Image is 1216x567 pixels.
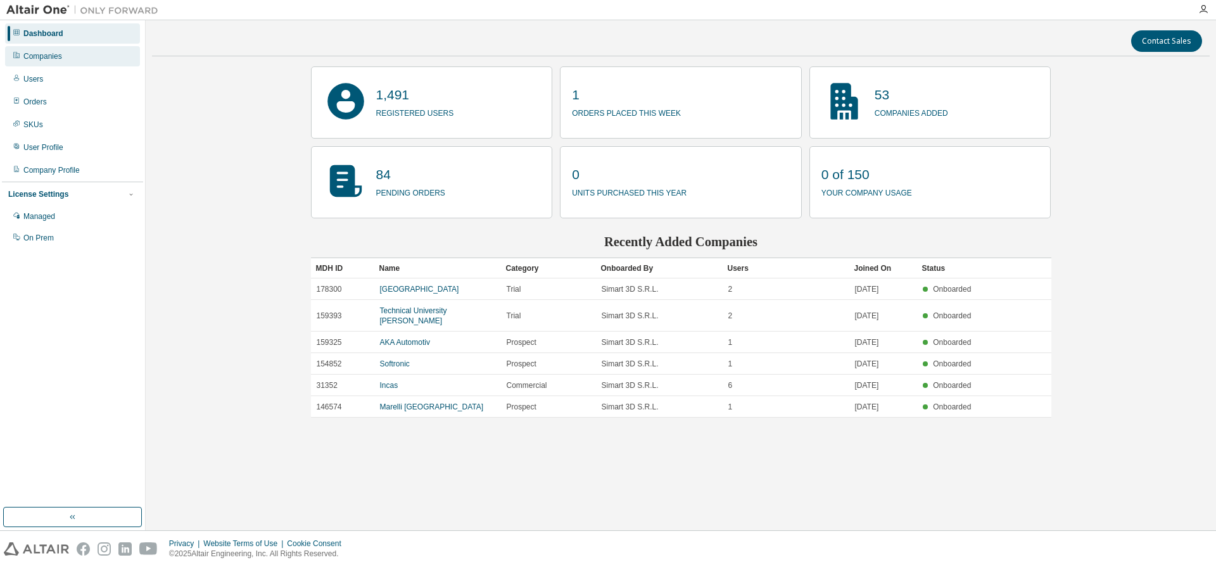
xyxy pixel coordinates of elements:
p: © 2025 Altair Engineering, Inc. All Rights Reserved. [169,549,349,559]
span: Onboarded [933,311,971,320]
img: Altair One [6,4,165,16]
span: 146574 [317,402,342,412]
span: Onboarded [933,338,971,347]
span: Onboarded [933,381,971,390]
span: [DATE] [855,380,879,390]
span: Commercial [507,380,547,390]
span: 159325 [317,337,342,347]
a: Incas [380,381,398,390]
a: AKA Automotiv [380,338,430,347]
span: Simart 3D S.R.L. [602,311,659,321]
span: Trial [507,311,521,321]
div: License Settings [8,189,68,199]
div: Name [379,258,496,278]
span: 159393 [317,311,342,321]
img: linkedin.svg [118,542,132,556]
div: On Prem [23,233,54,243]
p: 1,491 [376,85,454,104]
span: 2 [728,311,733,321]
span: Simart 3D S.R.L. [602,402,659,412]
span: 2 [728,284,733,294]
span: Prospect [507,402,536,412]
div: Website Terms of Use [203,539,287,549]
div: Dashboard [23,28,63,39]
button: Contact Sales [1131,30,1202,52]
span: Onboarded [933,402,971,411]
div: Users [728,258,844,278]
p: 0 of 150 [821,165,912,184]
div: Joined On [854,258,912,278]
p: 53 [875,85,948,104]
span: [DATE] [855,337,879,347]
a: Technical University [PERSON_NAME] [380,306,447,325]
p: pending orders [376,184,445,199]
div: SKUs [23,120,43,130]
div: Company Profile [23,165,80,175]
p: companies added [875,104,948,119]
span: Onboarded [933,285,971,294]
span: [DATE] [855,311,879,321]
h2: Recently Added Companies [311,234,1051,250]
div: Orders [23,97,47,107]
div: Privacy [169,539,203,549]
p: your company usage [821,184,912,199]
img: instagram.svg [98,542,111,556]
p: 0 [572,165,687,184]
span: 1 [728,359,733,369]
span: Prospect [507,337,536,347]
a: Marelli [GEOGRAPHIC_DATA] [380,402,484,411]
span: [DATE] [855,284,879,294]
span: Simart 3D S.R.L. [602,359,659,369]
div: Status [922,258,975,278]
span: 31352 [317,380,338,390]
p: 84 [376,165,445,184]
p: units purchased this year [572,184,687,199]
span: Simart 3D S.R.L. [602,284,659,294]
img: youtube.svg [139,542,158,556]
span: Simart 3D S.R.L. [602,380,659,390]
div: Onboarded By [601,258,718,278]
img: altair_logo.svg [4,542,69,556]
span: Trial [507,284,521,294]
div: Companies [23,51,62,61]
span: Onboarded [933,359,971,368]
p: registered users [376,104,454,119]
a: [GEOGRAPHIC_DATA] [380,285,459,294]
span: [DATE] [855,402,879,412]
span: 1 [728,337,733,347]
span: 1 [728,402,733,412]
span: 178300 [317,284,342,294]
div: User Profile [23,142,63,153]
div: Users [23,74,43,84]
div: Category [506,258,591,278]
a: Softronic [380,359,410,368]
img: facebook.svg [77,542,90,556]
span: Simart 3D S.R.L. [602,337,659,347]
div: Cookie Consent [287,539,348,549]
span: 6 [728,380,733,390]
p: orders placed this week [572,104,681,119]
div: Managed [23,211,55,221]
span: 154852 [317,359,342,369]
p: 1 [572,85,681,104]
span: Prospect [507,359,536,369]
span: [DATE] [855,359,879,369]
div: MDH ID [316,258,369,278]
